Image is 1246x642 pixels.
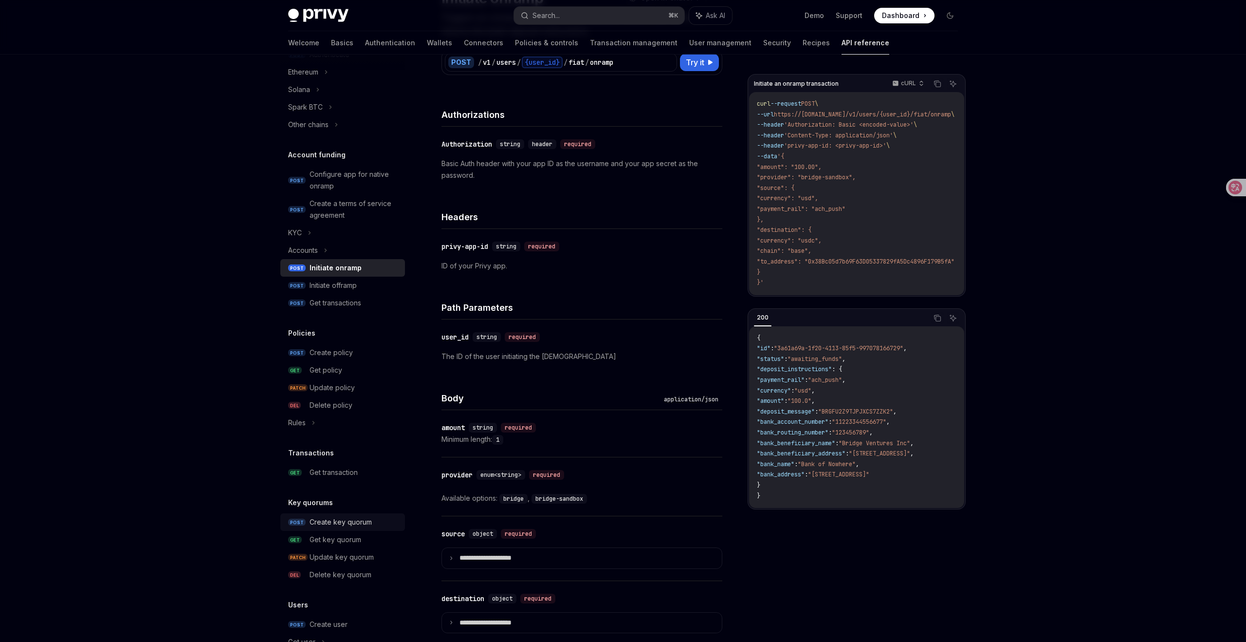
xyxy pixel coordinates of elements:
[288,621,306,628] span: POST
[763,31,791,55] a: Security
[757,194,818,202] span: "currency": "usd",
[448,57,474,68] div: POST
[441,392,660,405] h4: Body
[288,497,333,509] h5: Key quorums
[480,471,521,479] span: enum<string>
[910,450,914,457] span: ,
[522,57,563,68] div: {user_id}
[288,101,323,113] div: Spark BTC
[310,569,371,581] div: Delete key quorum
[774,344,903,352] span: "3a61a69a-1f20-4113-85f5-997078166729"
[441,594,484,604] div: destination
[441,260,722,272] p: ID of your Privy app.
[288,327,315,339] h5: Policies
[520,594,555,604] div: required
[798,460,856,468] span: "Bank of Nowhere"
[757,205,845,213] span: "payment_rail": "ach_push"
[288,31,319,55] a: Welcome
[828,429,832,436] span: :
[832,429,869,436] span: "123456789"
[441,332,469,342] div: user_id
[757,334,760,342] span: {
[856,460,859,468] span: ,
[288,367,302,374] span: GET
[310,280,357,291] div: Initiate offramp
[757,163,822,171] span: "amount": "100.00",
[478,57,482,67] div: /
[310,169,399,192] div: Configure app for native onramp
[473,424,493,432] span: string
[310,399,352,411] div: Delete policy
[310,262,362,274] div: Initiate onramp
[280,361,405,379] a: GETGet policy
[794,460,798,468] span: :
[842,355,845,363] span: ,
[836,11,862,20] a: Support
[288,84,310,95] div: Solana
[757,121,784,129] span: --header
[529,470,564,480] div: required
[788,355,842,363] span: "awaiting_funds"
[815,408,818,415] span: :
[517,57,521,67] div: /
[505,332,540,342] div: required
[680,54,719,71] button: Try it
[757,142,784,150] span: --header
[288,402,301,409] span: DEL
[901,79,916,87] p: cURL
[942,8,958,23] button: Toggle dark mode
[828,418,832,426] span: :
[805,471,808,478] span: :
[757,418,828,426] span: "bank_account_number"
[310,347,353,359] div: Create policy
[757,387,791,395] span: "currency"
[280,166,405,195] a: POSTConfigure app for native onramp
[849,450,910,457] span: "[STREET_ADDRESS]"
[757,152,777,160] span: --data
[499,494,528,504] code: bridge
[689,7,732,24] button: Ask AI
[808,376,842,384] span: "ach_push"
[754,80,839,88] span: Initiate an onramp transaction
[501,529,536,539] div: required
[473,530,493,538] span: object
[280,531,405,548] a: GETGet key quorum
[808,471,869,478] span: "[STREET_ADDRESS]"
[803,31,830,55] a: Recipes
[427,31,452,55] a: Wallets
[280,397,405,414] a: DELDelete policy
[288,469,302,476] span: GET
[441,529,465,539] div: source
[757,226,811,234] span: "destination": {
[668,12,678,19] span: ⌘ K
[476,333,497,341] span: string
[310,198,399,221] div: Create a terms of service agreement
[441,210,722,224] h4: Headers
[492,595,513,603] span: object
[288,349,306,357] span: POST
[914,121,917,129] span: \
[777,152,784,160] span: '{
[805,376,808,384] span: :
[500,140,520,148] span: string
[660,395,722,404] div: application/json
[886,142,890,150] span: \
[839,439,910,447] span: "Bridge Ventures Inc"
[757,344,770,352] span: "id"
[532,140,552,148] span: header
[784,355,788,363] span: :
[496,243,516,250] span: string
[757,471,805,478] span: "bank_address"
[501,423,536,433] div: required
[757,365,832,373] span: "deposit_instructions"
[288,300,306,307] span: POST
[441,108,722,121] h4: Authorizations
[590,31,678,55] a: Transaction management
[784,142,886,150] span: 'privy-app-id: <privy-app-id>'
[514,7,684,24] button: Search...⌘K
[288,447,334,459] h5: Transactions
[931,77,944,90] button: Copy the contents from the code block
[288,206,306,213] span: POST
[441,351,722,362] p: The ID of the user initiating the [DEMOGRAPHIC_DATA]
[531,494,587,504] code: bridge-sandbox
